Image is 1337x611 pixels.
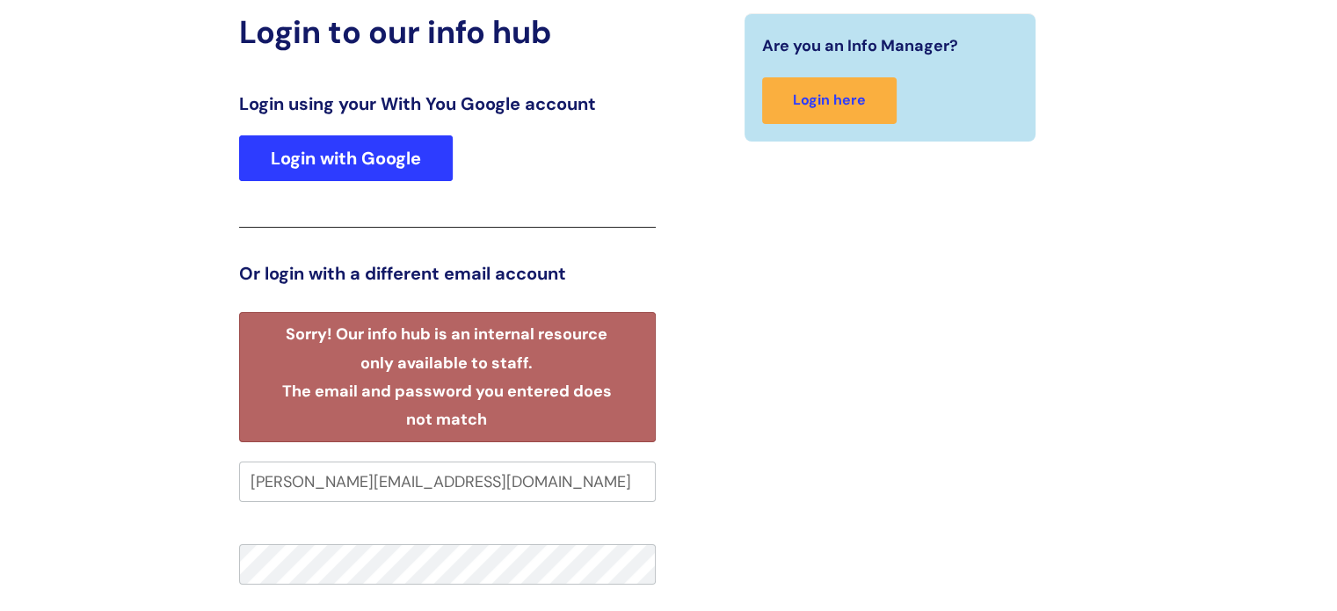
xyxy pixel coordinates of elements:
[270,377,624,434] li: The email and password you entered does not match
[762,77,897,124] a: Login here
[239,462,656,502] input: Your e-mail address
[239,135,453,181] a: Login with Google
[239,13,656,51] h2: Login to our info hub
[239,263,656,284] h3: Or login with a different email account
[270,320,624,377] li: Sorry! Our info hub is an internal resource only available to staff.
[762,32,958,60] span: Are you an Info Manager?
[239,93,656,114] h3: Login using your With You Google account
